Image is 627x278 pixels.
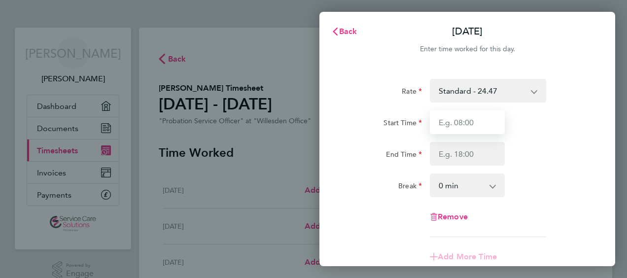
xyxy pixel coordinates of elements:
[430,142,505,166] input: E.g. 18:00
[430,213,468,221] button: Remove
[438,212,468,221] span: Remove
[386,150,422,162] label: End Time
[383,118,422,130] label: Start Time
[452,25,483,38] p: [DATE]
[339,27,357,36] span: Back
[319,43,615,55] div: Enter time worked for this day.
[402,87,422,99] label: Rate
[430,110,505,134] input: E.g. 08:00
[321,22,367,41] button: Back
[398,181,422,193] label: Break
